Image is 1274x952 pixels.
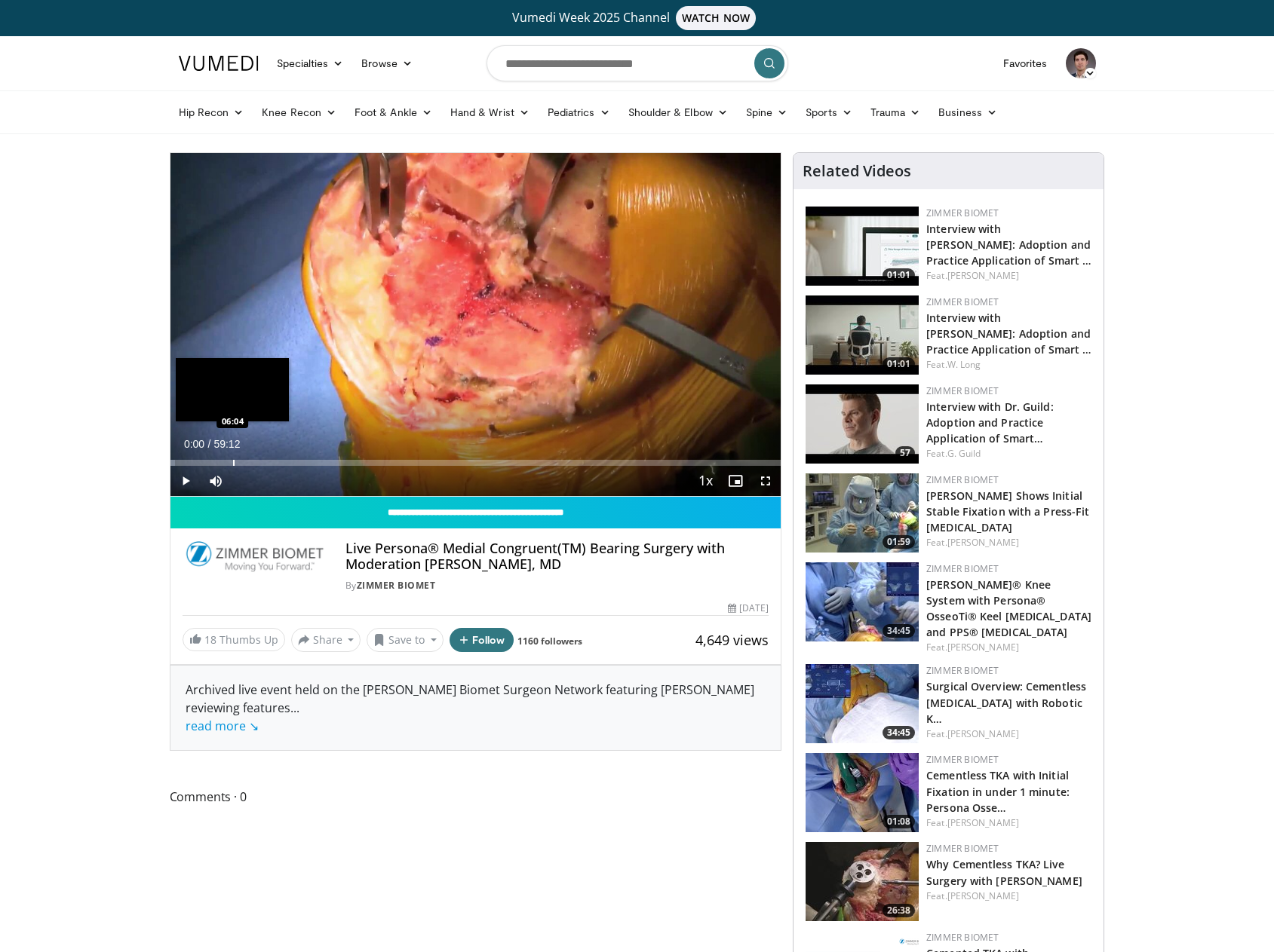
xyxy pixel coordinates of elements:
[690,466,720,496] button: Playback Rate
[883,268,915,282] span: 01:01
[208,438,211,450] span: /
[926,295,999,308] a: Zimmer Biomet
[803,162,911,180] h4: Related Videos
[268,48,353,78] a: Specialties
[345,579,769,592] div: By
[895,446,915,460] span: 57
[213,438,240,450] span: 59:12
[883,357,915,371] span: 01:01
[926,311,1091,357] a: Interview with [PERSON_NAME]: Adoption and Practice Application of Smart …
[806,562,919,641] a: 34:45
[926,577,1091,639] a: [PERSON_NAME]® Knee System with Persona® OsseoTi® Keel [MEDICAL_DATA] and PPS® [MEDICAL_DATA]
[806,664,919,743] img: efb49b48-2389-4829-a075-cfbe092b0771.150x105_q85_crop-smart_upscale.jpg
[883,726,915,739] span: 34:45
[695,631,769,649] span: 4,649 views
[751,466,781,496] button: Fullscreen
[183,628,285,651] a: 18 Thumbs Up
[179,56,259,71] img: VuMedi Logo
[861,97,930,127] a: Trauma
[450,628,514,652] button: Follow
[186,699,299,734] span: ...
[170,153,781,497] video-js: Video Player
[806,384,919,464] a: 57
[357,579,436,592] a: Zimmer Biomet
[487,45,788,81] input: Search topics, interventions
[352,48,422,78] a: Browse
[619,97,737,127] a: Shoulder & Elbow
[184,438,204,450] span: 0:00
[926,269,1091,283] div: Feat.
[883,815,915,828] span: 01:08
[676,6,756,30] span: WATCH NOW
[797,97,861,127] a: Sports
[947,727,1019,740] a: [PERSON_NAME]
[186,681,766,735] div: Archived live event held on the [PERSON_NAME] Biomet Surgeon Network featuring [PERSON_NAME] revi...
[291,628,361,652] button: Share
[947,447,981,460] a: G. Guild
[345,540,769,573] h4: Live Persona® Medial Congruent(TM) Bearing Surgery with Moderation [PERSON_NAME], MD
[926,207,999,219] a: Zimmer Biomet
[926,641,1091,654] div: Feat.
[926,562,999,575] a: Zimmer Biomet
[926,358,1091,372] div: Feat.
[170,460,781,466] div: Progress Bar
[441,97,539,127] a: Hand & Wrist
[947,641,1019,654] a: [PERSON_NAME]
[926,447,1091,461] div: Feat.
[728,602,769,615] div: [DATE]
[926,679,1086,725] a: Surgical Overview: Cementless [MEDICAL_DATA] with Robotic K…
[806,295,919,375] a: 01:01
[806,753,919,832] a: 01:08
[539,97,619,127] a: Pediatrics
[1066,48,1096,78] img: Avatar
[806,562,919,641] img: f72d72d8-c1d0-44e1-8f2b-72edd30b7ad8.150x105_q85_crop-smart_upscale.jpg
[883,535,915,549] span: 01:59
[186,718,259,734] a: read more ↘
[926,816,1091,830] div: Feat.
[926,753,999,766] a: Zimmer Biomet
[926,536,1091,549] div: Feat.
[926,222,1091,268] a: Interview with [PERSON_NAME]: Adoption and Practice Application of Smart …
[926,399,1054,445] a: Interview with Dr. Guild: Adoption and Practice Application of Smart…
[883,904,915,917] span: 26:38
[926,857,1082,887] a: Why Cementless TKA? Live Surgery with [PERSON_NAME]
[806,842,919,921] img: 71cc6839-a541-41aa-ab02-d04c9c1ad4e9.150x105_q85_crop-smart_upscale.jpg
[947,536,1019,549] a: [PERSON_NAME]
[806,664,919,743] a: 34:45
[926,488,1089,534] a: [PERSON_NAME] Shows Initial Stable Fixation with a Press-Fit [MEDICAL_DATA]
[926,473,999,486] a: Zimmer Biomet
[947,358,981,371] a: W. Long
[737,97,797,127] a: Spine
[806,753,919,832] img: 9ae40799-dbdf-4058-830c-35f2e84af631.150x105_q85_crop-smart_upscale.jpg
[806,384,919,464] img: c951bdf5-abfe-4c00-a045-73b5070dd0f6.150x105_q85_crop-smart_upscale.jpg
[517,635,582,647] a: 1160 followers
[926,889,1091,903] div: Feat.
[170,466,201,496] button: Play
[170,97,253,127] a: Hip Recon
[806,207,919,286] a: 01:01
[806,473,919,553] img: 6bc46ad6-b634-4876-a934-24d4e08d5fac.150x105_q85_crop-smart_upscale.jpg
[926,931,999,944] a: Zimmer Biomet
[926,664,999,677] a: Zimmer Biomet
[926,842,999,855] a: Zimmer Biomet
[947,816,1019,829] a: [PERSON_NAME]
[994,48,1057,78] a: Favorites
[806,842,919,921] a: 26:38
[367,628,444,652] button: Save to
[926,384,999,397] a: Zimmer Biomet
[926,768,1070,814] a: Cementless TKA with Initial Fixation in under 1 minute: Persona Osse…
[720,466,751,496] button: Enable picture-in-picture mode
[883,624,915,638] span: 34:45
[929,97,1006,127] a: Business
[201,466,231,496] button: Mute
[806,207,919,286] img: 9076d05d-1948-43d5-895b-0b32d3e064e7.150x105_q85_crop-smart_upscale.jpg
[806,473,919,553] a: 01:59
[204,632,216,647] span: 18
[181,6,1094,30] a: Vumedi Week 2025 ChannelWATCH NOW
[947,269,1019,282] a: [PERSON_NAME]
[926,727,1091,741] div: Feat.
[806,295,919,375] img: 01664f9e-370f-4f3e-ba1a-1c36ebbe6e28.150x105_q85_crop-smart_upscale.jpg
[345,97,441,127] a: Foot & Ankle
[170,787,782,807] span: Comments 0
[183,540,327,577] img: Zimmer Biomet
